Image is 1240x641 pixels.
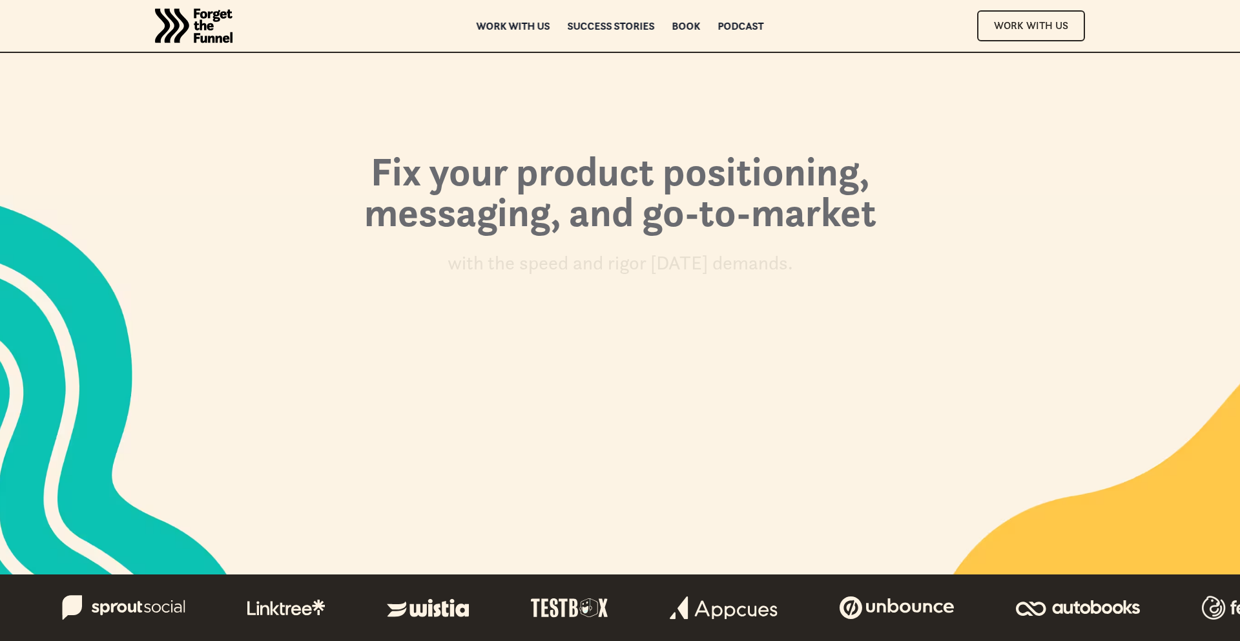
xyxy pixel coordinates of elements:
div: with the speed and rigor [DATE] demands. [448,250,793,277]
a: Podcast [718,21,764,30]
div: Work With us [497,339,743,353]
div: Trusted by best-in-class technology companies [552,366,758,382]
a: Work With us [482,331,758,361]
a: Work With Us [977,10,1085,41]
a: Work with us [477,21,550,30]
a: Book [672,21,701,30]
h1: Fix your product positioning, messaging, and go-to-market [271,151,969,245]
a: Success Stories [568,21,655,30]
